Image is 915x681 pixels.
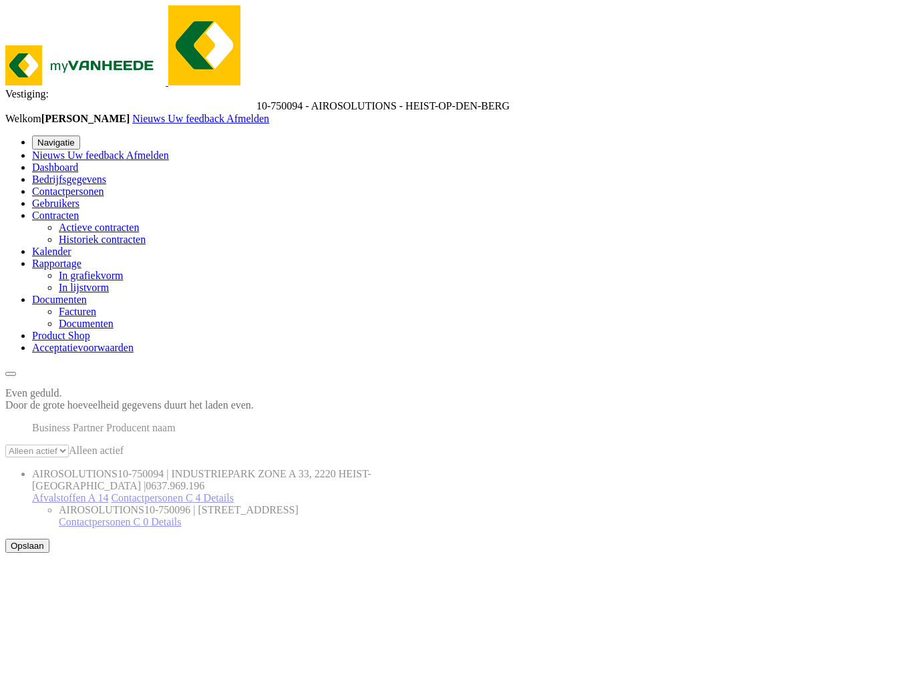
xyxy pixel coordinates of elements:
a: Gebruikers [32,198,79,209]
li: Business Partner [32,422,104,434]
a: Kalender [32,246,71,257]
p: Even geduld. Door de grote hoeveelheid gegevens duurt het laden even. [5,387,910,411]
a: Contracten [32,210,79,221]
a: Documenten [32,294,87,305]
a: Uw feedback [168,113,226,124]
span: C [134,516,141,527]
a: Nieuws [32,150,67,161]
li: Producent naam [106,422,176,434]
a: Afmelden [126,150,169,161]
img: myVanheede [5,45,166,85]
span: 0 [143,516,148,527]
div: 10-750094 | INDUSTRIEPARK ZONE A 33, 2220 HEIST-[GEOGRAPHIC_DATA] | [32,468,426,492]
span: AIROSOLUTIONS [59,504,144,515]
span: 10-750094 - AIROSOLUTIONS - HEIST-OP-DEN-BERG [256,100,510,111]
a: Nieuws [132,113,168,124]
a: Details [151,516,181,527]
span: Nieuws [32,150,65,161]
span: Nieuws [132,113,165,124]
a: Contactpersonen C 0 [59,516,151,527]
span: C [186,492,193,503]
span: Contactpersonen [59,516,131,527]
a: In grafiekvorm [59,270,123,281]
span: Vestiging: [5,88,49,99]
a: Facturen [59,306,96,317]
img: myVanheede [168,5,240,85]
div: 10-750096 | [STREET_ADDRESS] [59,504,534,516]
a: Documenten [59,318,114,329]
a: Historiek contracten [59,234,146,245]
span: 4 [196,492,201,503]
a: Product Shop [32,330,90,341]
span: Navigatie [37,138,75,148]
a: Afmelden [226,113,269,124]
a: Dashboard [32,162,78,173]
a: Actieve contracten [59,222,139,233]
button: Navigatie [32,136,80,150]
a: Contactpersonen C 4 [111,492,203,503]
span: 0637.969.196 [146,480,204,491]
a: Rapportage [32,258,81,269]
span: Contactpersonen [111,492,183,503]
span: Uw feedback [168,113,224,124]
a: Acceptatievoorwaarden [32,342,134,353]
span: Alleen actief [69,445,124,456]
a: Contactpersonen [32,186,104,197]
span: Afvalstoffen [32,492,86,503]
span: AIROSOLUTIONS [32,468,118,479]
span: 14 [98,492,108,503]
span: Uw feedback [67,150,124,161]
a: Bedrijfsgegevens [32,174,106,185]
a: Details [204,492,234,503]
a: In lijstvorm [59,282,109,293]
span: A [88,492,96,503]
button: Opslaan [5,539,49,553]
strong: [PERSON_NAME] [41,113,130,124]
a: Afvalstoffen A 14 [32,492,108,503]
span: Welkom [5,113,132,124]
a: Uw feedback [67,150,126,161]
